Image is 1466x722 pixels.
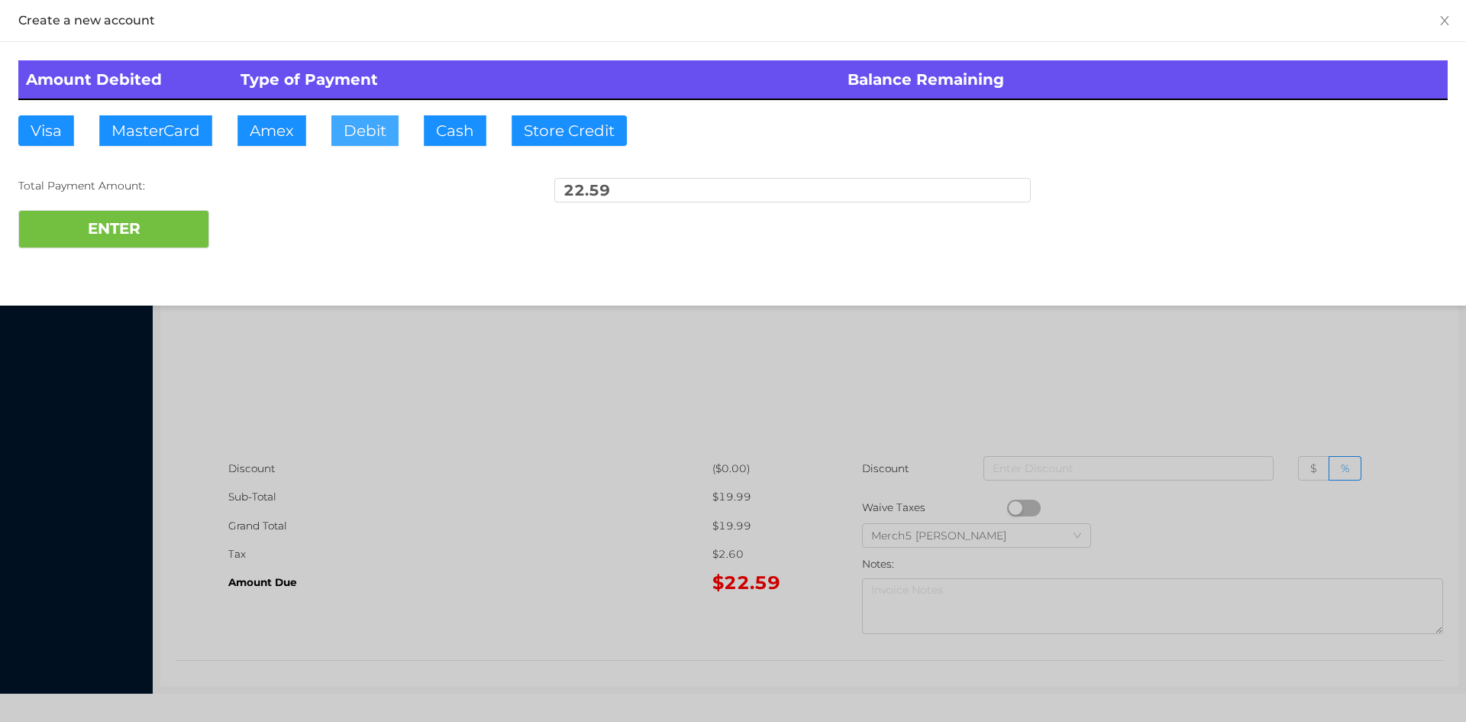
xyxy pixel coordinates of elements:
[99,115,212,146] button: MasterCard
[424,115,486,146] button: Cash
[18,210,209,248] button: ENTER
[18,178,495,194] div: Total Payment Amount:
[840,60,1448,99] th: Balance Remaining
[18,115,74,146] button: Visa
[233,60,841,99] th: Type of Payment
[512,115,627,146] button: Store Credit
[331,115,399,146] button: Debit
[18,12,1448,29] div: Create a new account
[237,115,306,146] button: Amex
[18,60,233,99] th: Amount Debited
[1439,15,1451,27] i: icon: close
